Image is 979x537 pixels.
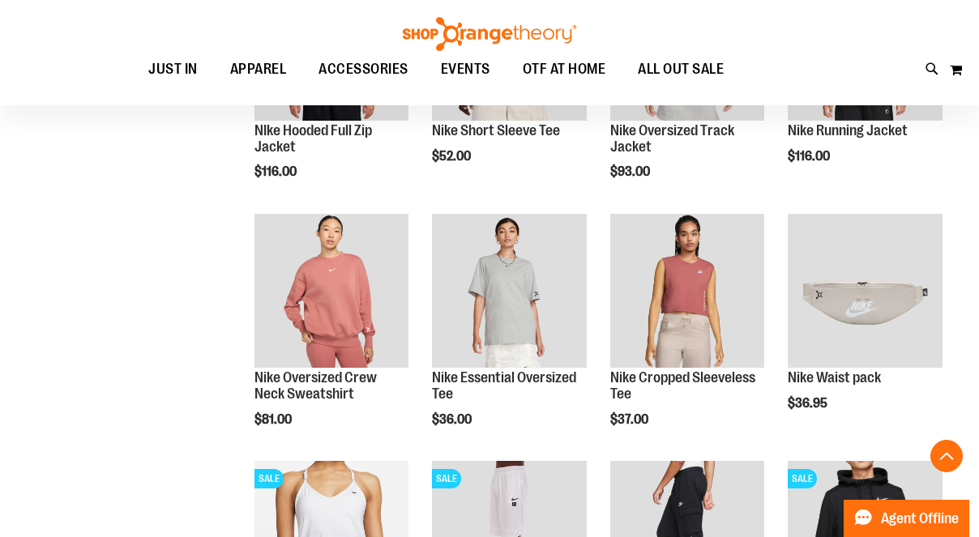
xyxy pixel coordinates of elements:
[432,214,587,371] a: Nike Essential Oversized Tee
[610,122,734,155] a: Nike Oversized Track Jacket
[254,214,409,369] img: Nike Oversized Crew Neck Sweatshirt
[432,469,461,488] span: SALE
[930,440,963,472] button: Back To Top
[610,214,765,371] a: Nike Cropped Sleeveless Tee
[246,206,417,468] div: product
[788,396,830,411] span: $36.95
[441,51,490,87] span: EVENTS
[610,164,652,179] span: $93.00
[254,469,284,488] span: SALE
[788,122,908,139] a: Nike Running Jacket
[254,122,372,155] a: NIke Hooded Full Zip Jacket
[523,51,606,87] span: OTF AT HOME
[424,206,595,468] div: product
[602,206,773,468] div: product
[432,122,560,139] a: Nike Short Sleeve Tee
[432,369,576,402] a: Nike Essential Oversized Tee
[638,51,724,87] span: ALL OUT SALE
[788,469,817,488] span: SALE
[148,51,198,87] span: JUST IN
[432,214,587,369] img: Nike Essential Oversized Tee
[254,412,294,427] span: $81.00
[432,412,474,427] span: $36.00
[230,51,287,87] span: APPAREL
[610,412,651,427] span: $37.00
[788,369,881,386] a: Nike Waist pack
[788,214,943,369] img: Main view of 2024 Convention Nike Waistpack
[432,149,473,164] span: $52.00
[610,369,755,402] a: Nike Cropped Sleeveless Tee
[318,51,408,87] span: ACCESSORIES
[610,214,765,369] img: Nike Cropped Sleeveless Tee
[788,149,832,164] span: $116.00
[254,214,409,371] a: Nike Oversized Crew Neck Sweatshirt
[788,214,943,371] a: Main view of 2024 Convention Nike Waistpack
[254,164,299,179] span: $116.00
[780,206,951,453] div: product
[881,511,959,526] span: Agent Offline
[400,17,579,51] img: Shop Orangetheory
[254,369,377,402] a: Nike Oversized Crew Neck Sweatshirt
[844,500,969,537] button: Agent Offline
